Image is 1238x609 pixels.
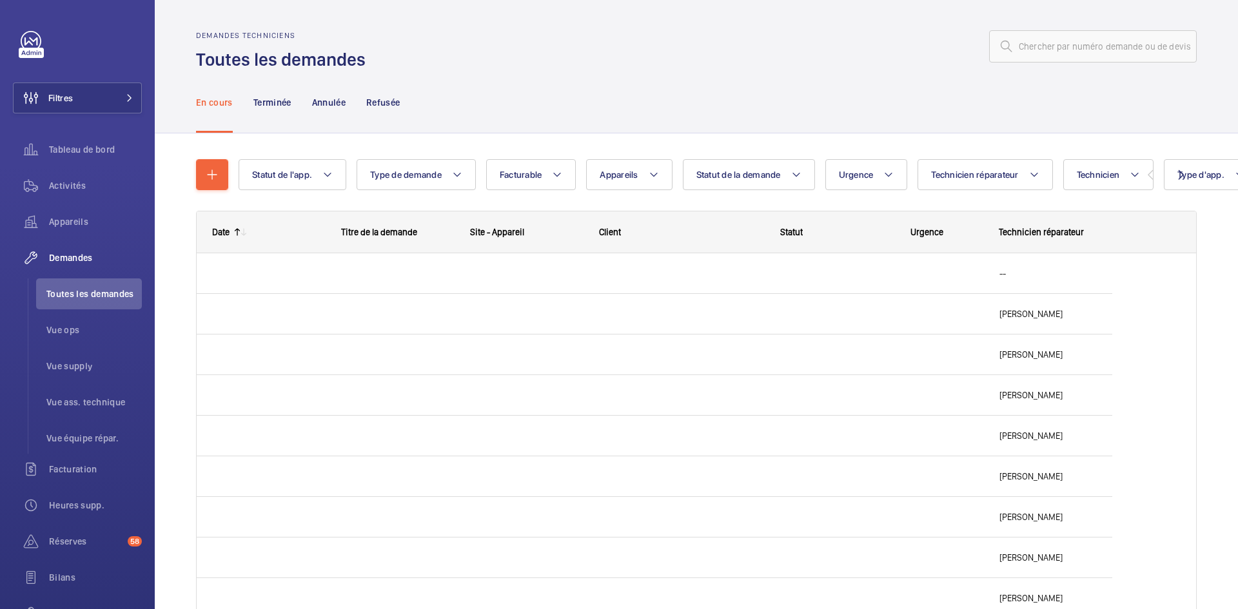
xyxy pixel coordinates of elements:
button: Technicien [1063,159,1154,190]
span: Statut [780,227,803,237]
h2: Demandes techniciens [196,31,373,40]
h1: Toutes les demandes [196,48,373,72]
span: Filtres [48,92,73,104]
span: Type de demande [370,169,442,180]
button: Filtres [13,82,142,113]
span: Vue supply [46,360,142,372]
span: Vue équipe répar. [46,432,142,445]
span: Facturable [500,169,542,180]
input: Chercher par numéro demande ou de devis [989,30,1197,63]
span: Bilans [49,571,142,584]
span: 58 [128,536,142,546]
p: En cours [196,96,233,109]
span: Statut de la demande [696,169,781,180]
span: [PERSON_NAME] [999,591,1096,606]
div: Date [212,227,230,237]
span: Toutes les demandes [46,287,142,300]
p: Refusée [366,96,400,109]
span: Vue ops [46,324,142,336]
button: Appareils [586,159,672,190]
span: Vue ass. technique [46,396,142,409]
span: [PERSON_NAME] [999,388,1096,403]
span: [PERSON_NAME] [999,347,1096,362]
span: Technicien réparateur [999,227,1084,237]
span: Client [599,227,621,237]
span: [PERSON_NAME] [999,469,1096,484]
span: [PERSON_NAME] [999,550,1096,565]
span: Tableau de bord [49,143,142,156]
span: Activités [49,179,142,192]
button: Statut de la demande [683,159,815,190]
button: Statut de l'app. [239,159,346,190]
button: Type de demande [357,159,476,190]
span: -- [999,266,1096,281]
span: Site - Appareil [470,227,524,237]
p: Annulée [312,96,346,109]
span: Technicien réparateur [931,169,1018,180]
span: [PERSON_NAME] [999,510,1096,525]
span: [PERSON_NAME] [999,307,1096,322]
span: Urgence [839,169,874,180]
span: Demandes [49,251,142,264]
span: Facturation [49,463,142,476]
span: Technicien [1077,169,1120,180]
p: Terminée [253,96,291,109]
button: Technicien réparateur [918,159,1052,190]
span: Réserves [49,535,123,548]
span: Type d'app. [1177,169,1224,180]
span: Titre de la demande [341,227,417,237]
span: [PERSON_NAME] [999,429,1096,443]
button: Facturable [486,159,576,190]
span: Appareils [600,169,638,180]
button: Urgence [825,159,908,190]
span: Heures supp. [49,499,142,512]
span: Urgence [910,227,943,237]
span: Statut de l'app. [252,169,312,180]
span: Appareils [49,215,142,228]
